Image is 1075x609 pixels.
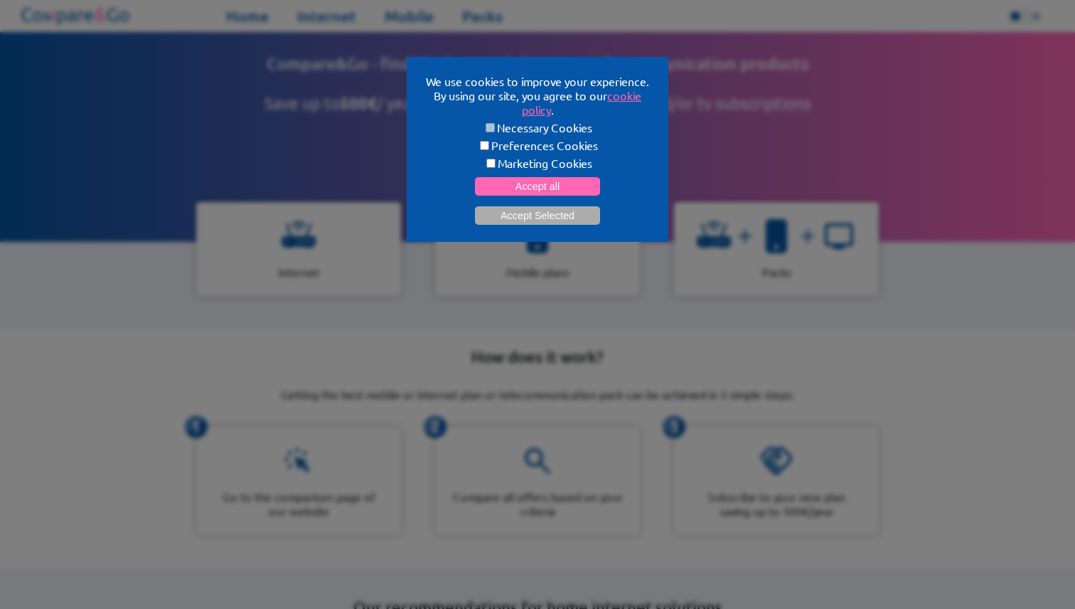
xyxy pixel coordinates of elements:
label: Marketing Cookies [424,156,651,170]
label: Preferences Cookies [424,138,651,152]
button: Accept all [475,177,600,196]
p: We use cookies to improve your experience. By using our site, you agree to our . [424,74,651,117]
button: Accept Selected [475,206,600,225]
a: cookie policy [522,88,642,117]
input: Marketing Cookies [486,159,496,168]
input: Preferences Cookies [480,141,489,150]
label: Necessary Cookies [424,120,651,134]
input: Necessary Cookies [486,123,495,132]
